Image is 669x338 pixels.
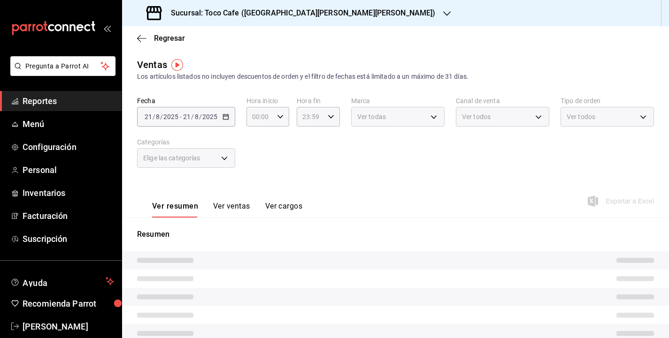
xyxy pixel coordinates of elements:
span: / [153,113,155,120]
label: Canal de venta [456,98,549,104]
span: / [191,113,194,120]
span: Ver todos [567,112,595,121]
span: Configuración [23,141,114,153]
label: Hora fin [297,98,340,104]
img: Tooltip marker [171,59,183,71]
span: / [160,113,163,120]
div: Los artículos listados no incluyen descuentos de orden y el filtro de fechas está limitado a un m... [137,72,654,82]
button: Ver cargos [265,202,303,218]
label: Categorías [137,139,235,145]
span: Ver todos [462,112,491,121]
label: Marca [351,98,445,104]
span: / [199,113,202,120]
span: - [180,113,182,120]
input: -- [155,113,160,120]
label: Hora inicio [246,98,290,104]
span: Personal [23,164,114,176]
input: -- [194,113,199,120]
h3: Sucursal: Toco Cafe ([GEOGRAPHIC_DATA][PERSON_NAME][PERSON_NAME]) [163,8,436,19]
span: Regresar [154,34,185,43]
input: ---- [163,113,179,120]
button: Ver resumen [152,202,198,218]
div: navigation tabs [152,202,302,218]
div: Ventas [137,58,167,72]
label: Tipo de orden [561,98,654,104]
input: -- [144,113,153,120]
input: -- [183,113,191,120]
label: Fecha [137,98,235,104]
span: Elige las categorías [143,153,200,163]
span: Inventarios [23,187,114,199]
button: Ver ventas [213,202,250,218]
span: Pregunta a Parrot AI [25,61,101,71]
button: Pregunta a Parrot AI [10,56,115,76]
a: Pregunta a Parrot AI [7,68,115,78]
span: Menú [23,118,114,130]
span: Ver todas [357,112,386,121]
button: open_drawer_menu [103,24,111,32]
span: Recomienda Parrot [23,297,114,310]
span: Reportes [23,95,114,107]
button: Regresar [137,34,185,43]
input: ---- [202,113,218,120]
span: Ayuda [23,276,102,287]
span: [PERSON_NAME] [23,320,114,333]
span: Facturación [23,210,114,222]
p: Resumen [137,229,654,240]
span: Suscripción [23,233,114,245]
